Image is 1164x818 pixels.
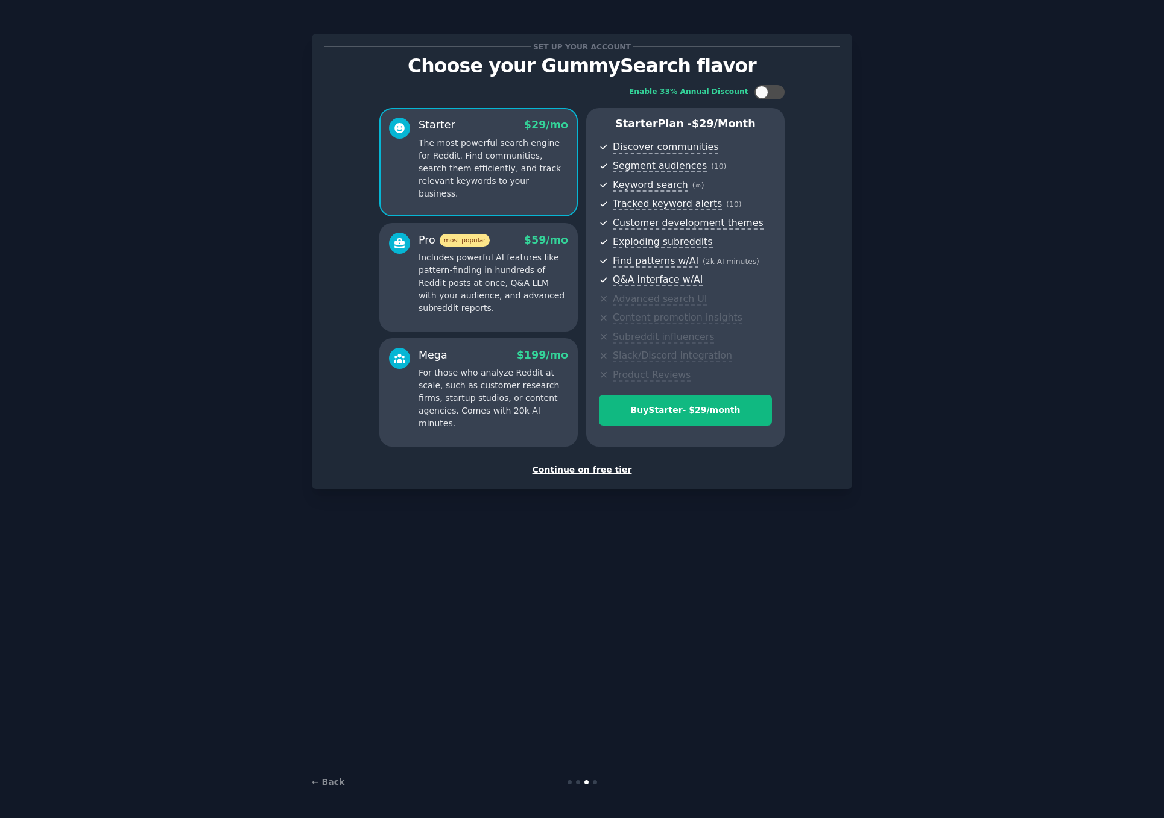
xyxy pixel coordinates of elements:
[531,40,633,53] span: Set up your account
[613,350,732,362] span: Slack/Discord integration
[599,116,772,131] p: Starter Plan -
[613,160,707,172] span: Segment audiences
[613,179,688,192] span: Keyword search
[613,217,764,230] span: Customer development themes
[613,331,714,344] span: Subreddit influencers
[692,118,756,130] span: $ 29 /month
[312,777,344,787] a: ← Back
[613,293,707,306] span: Advanced search UI
[524,119,568,131] span: $ 29 /mo
[524,234,568,246] span: $ 59 /mo
[419,367,568,430] p: For those who analyze Reddit at scale, such as customer research firms, startup studios, or conte...
[613,198,722,210] span: Tracked keyword alerts
[613,312,742,324] span: Content promotion insights
[703,257,759,266] span: ( 2k AI minutes )
[692,181,704,190] span: ( ∞ )
[613,274,703,286] span: Q&A interface w/AI
[711,162,726,171] span: ( 10 )
[324,464,840,476] div: Continue on free tier
[419,118,455,133] div: Starter
[440,234,490,247] span: most popular
[613,255,698,268] span: Find patterns w/AI
[613,236,712,248] span: Exploding subreddits
[419,251,568,315] p: Includes powerful AI features like pattern-finding in hundreds of Reddit posts at once, Q&A LLM w...
[419,348,448,363] div: Mega
[726,200,741,209] span: ( 10 )
[419,233,490,248] div: Pro
[599,404,771,417] div: Buy Starter - $ 29 /month
[324,55,840,77] p: Choose your GummySearch flavor
[599,395,772,426] button: BuyStarter- $29/month
[613,369,691,382] span: Product Reviews
[613,141,718,154] span: Discover communities
[419,137,568,200] p: The most powerful search engine for Reddit. Find communities, search them efficiently, and track ...
[517,349,568,361] span: $ 199 /mo
[629,87,748,98] div: Enable 33% Annual Discount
